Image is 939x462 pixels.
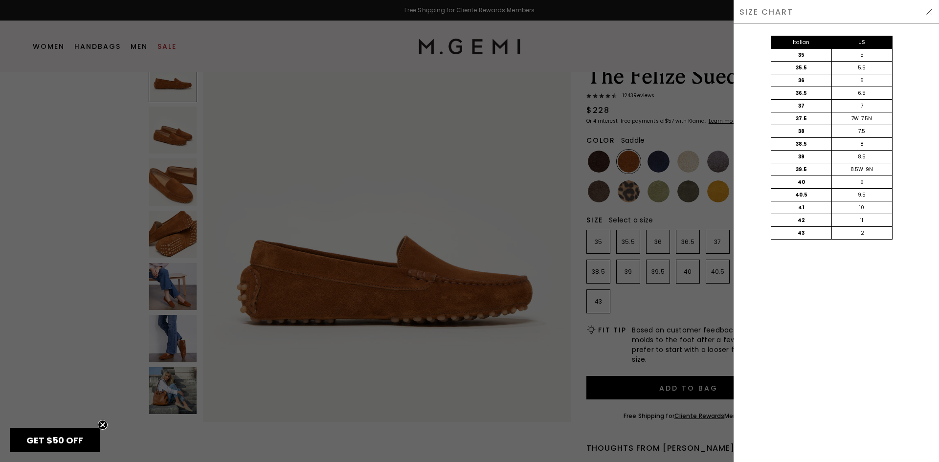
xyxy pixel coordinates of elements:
[771,74,832,87] div: 36
[771,227,832,239] div: 43
[771,163,832,176] div: 39.5
[831,151,892,163] div: 8.5
[771,189,832,201] div: 40.5
[771,87,832,99] div: 36.5
[831,201,892,214] div: 10
[831,125,892,137] div: 7.5
[771,138,832,150] div: 38.5
[831,100,892,112] div: 7
[771,176,832,188] div: 40
[861,115,872,123] div: 7.5N
[771,125,832,137] div: 38
[925,8,933,16] img: Hide Drawer
[831,138,892,150] div: 8
[831,227,892,239] div: 12
[26,434,83,446] span: GET $50 OFF
[771,49,832,61] div: 35
[831,87,892,99] div: 6.5
[831,49,892,61] div: 5
[771,151,832,163] div: 39
[851,115,859,123] div: 7W
[831,62,892,74] div: 5.5
[850,166,863,174] div: 8.5W
[866,166,873,174] div: 9N
[771,62,832,74] div: 35.5
[771,112,832,125] div: 37.5
[831,214,892,226] div: 11
[831,74,892,87] div: 6
[831,176,892,188] div: 9
[771,201,832,214] div: 41
[771,100,832,112] div: 37
[831,36,892,48] div: US
[98,420,108,430] button: Close teaser
[771,214,832,226] div: 42
[771,36,832,48] div: Italian
[10,428,100,452] div: GET $50 OFFClose teaser
[831,189,892,201] div: 9.5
